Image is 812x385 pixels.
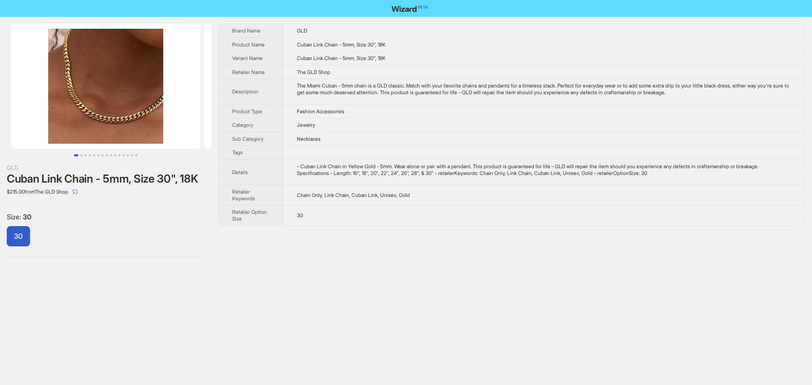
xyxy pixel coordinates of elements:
span: Size : [7,213,23,221]
span: 30 [297,212,303,218]
span: Cuban Link Chain - 5mm, Size 30", 18K [297,55,386,61]
div: - Cuban Link Chain in Yellow Gold - 5mm. Wear alone or pair with a pendant. This product is guara... [297,163,791,176]
span: GLD [297,27,307,34]
button: Go to slide 6 [97,154,99,156]
span: Chain Only, Link Chain, Cuban Link, Unisex, Gold [297,192,410,198]
button: Go to slide 3 [85,154,87,156]
img: Cuban Link Chain - 5mm, Size 30", 18K Cuban Link Chain - 5mm, Size 30", 18K image 1 [11,24,200,149]
button: Go to slide 12 [123,154,125,156]
button: Go to slide 8 [106,154,108,156]
span: 30 [14,232,23,240]
span: Retailer Keywords [232,188,255,202]
div: Cuban Link Chain - 5mm, Size 30", 18K [7,172,205,185]
div: GLD [7,163,205,172]
button: Go to slide 11 [118,154,121,156]
span: Brand Name [232,27,261,34]
span: Retailer Option Size [232,209,267,222]
span: Retailer Name [232,69,265,75]
span: Jewelry [297,122,315,128]
span: Necklaces [297,136,321,142]
button: Go to slide 15 [135,154,137,156]
button: Go to slide 10 [114,154,116,156]
button: Go to slide 2 [80,154,82,156]
button: Go to slide 13 [127,154,129,156]
button: Go to slide 9 [110,154,112,156]
span: The GLD Shop [297,69,330,75]
button: Go to slide 4 [89,154,91,156]
span: Product Type [232,108,262,115]
span: Variant Name [232,55,263,61]
span: 30 [23,213,31,221]
span: Tags [232,149,243,156]
span: Sub Category [232,136,263,142]
img: Cuban Link Chain - 5mm, Size 30", 18K Cuban Link Chain - 5mm, Size 30", 18K image 2 [204,24,393,149]
button: Go to slide 7 [101,154,104,156]
span: Description [232,88,258,95]
span: Cuban Link Chain - 5mm, Size 30", 18K [297,41,386,48]
button: Go to slide 14 [131,154,133,156]
span: select [72,189,77,194]
div: The Miami Cuban - 5mm chain is a GLD classic. Match with your favorite chains and pendants for a ... [297,82,791,96]
span: Fashion Accessories [297,108,344,115]
span: Category [232,122,253,128]
span: Details [232,169,248,175]
button: Go to slide 5 [93,154,95,156]
button: Go to slide 1 [74,154,78,156]
div: $215.00 from The GLD Shop [7,185,205,199]
label: available [7,226,30,246]
span: Product Name [232,41,265,48]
